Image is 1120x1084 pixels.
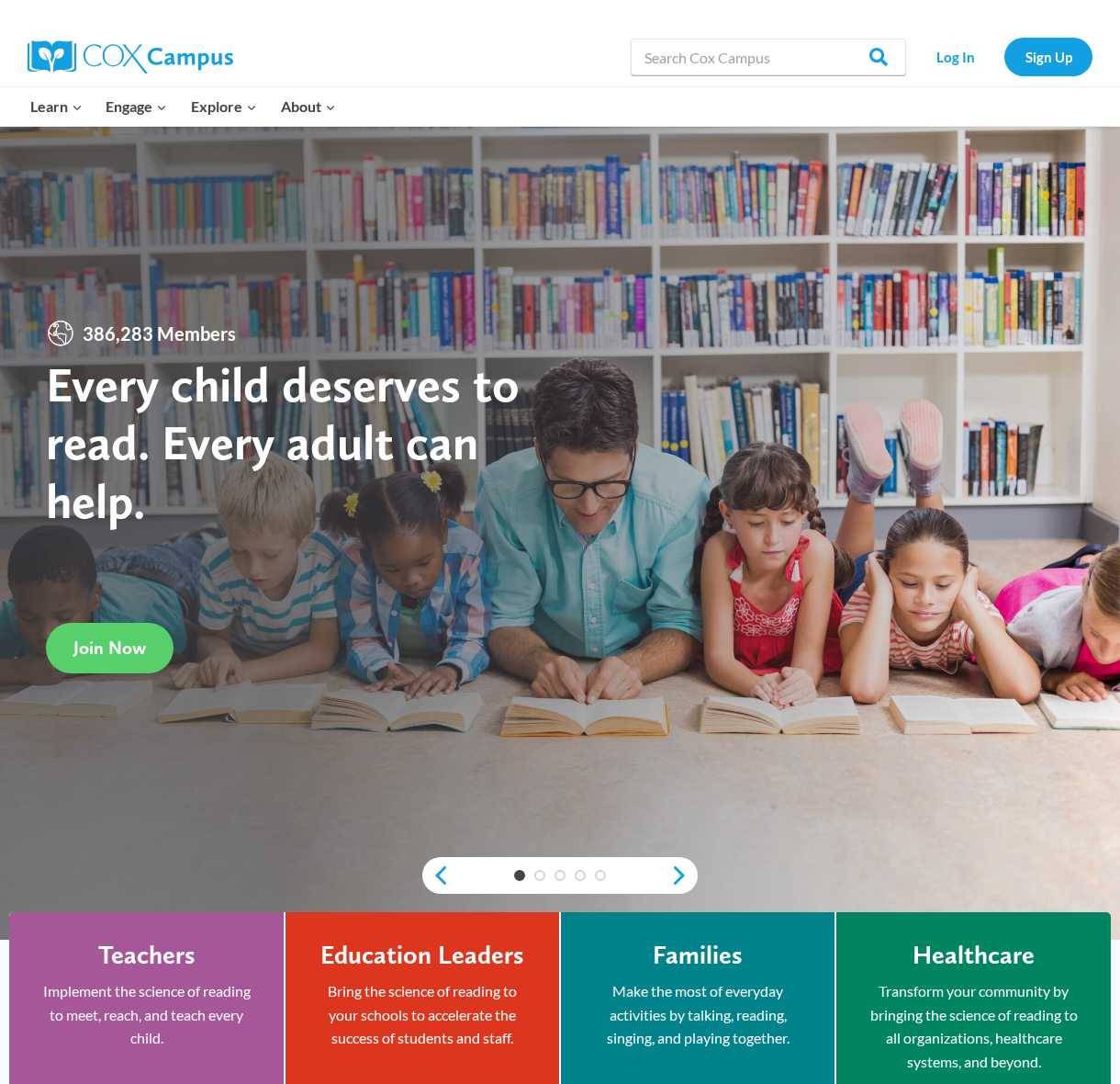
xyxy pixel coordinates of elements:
[595,870,606,881] a: 5
[864,979,1083,1073] p: Transform your community by bringing the science of reading to all organizations, healthcare syst...
[46,355,520,530] strong: Every child deserves to read. Every adult can help.
[73,637,146,659] span: Join Now
[281,95,336,119] span: About
[106,95,167,119] span: Engage
[28,40,233,73] img: Cox Campus
[631,39,906,75] input: Search Cox Campus
[1004,38,1092,75] a: Sign Up
[534,870,545,881] a: 2
[98,940,196,971] h4: Teachers
[30,95,83,119] span: Learn
[191,95,257,119] span: Explore
[320,940,524,971] h4: Education Leaders
[653,940,743,971] h4: Families
[18,87,347,126] nav: Primary Navigation
[422,857,698,894] div: content slider buttons
[575,870,586,881] a: 4
[46,623,174,673] a: Join Now
[588,979,807,1050] p: Make the most of everyday activities by talking, reading, singing, and playing together.
[915,38,995,75] a: Log In
[670,864,698,886] a: next
[75,319,243,348] span: 386,283 Members
[913,940,1035,971] h4: Healthcare
[422,864,450,886] a: previous
[313,979,532,1050] p: Bring the science of reading to your schools to accelerate the success of students and staff.
[37,979,256,1050] p: Implement the science of reading to meet, reach, and teach every child.
[915,38,1092,75] nav: Secondary Navigation
[554,870,566,881] a: 3
[514,870,525,881] a: 1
